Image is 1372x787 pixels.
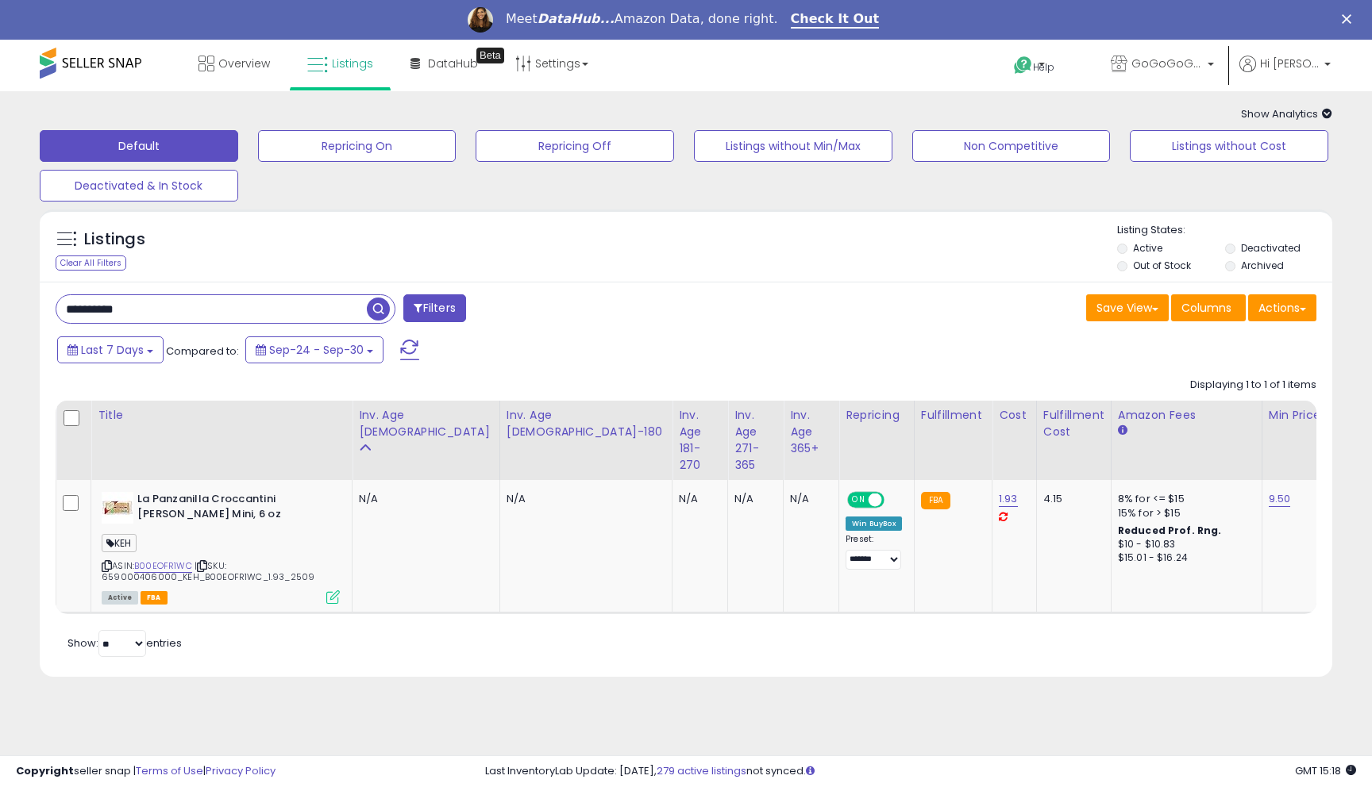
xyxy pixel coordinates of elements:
[506,11,778,27] div: Meet Amazon Data, done right.
[694,130,892,162] button: Listings without Min/Max
[468,7,493,33] img: Profile image for Georgie
[846,516,902,531] div: Win BuyBox
[1133,259,1191,272] label: Out of Stock
[1118,424,1127,438] small: Amazon Fees.
[1118,551,1250,565] div: $15.01 - $16.24
[98,407,345,424] div: Title
[1241,241,1301,255] label: Deactivated
[84,228,145,251] h5: Listings
[1118,407,1255,424] div: Amazon Fees
[1118,538,1250,551] div: $10 - $10.83
[1181,300,1231,316] span: Columns
[1239,56,1331,91] a: Hi [PERSON_NAME]
[137,492,330,525] b: La Panzanilla Croccantini [PERSON_NAME] Mini, 6 oz
[999,407,1030,424] div: Cost
[1043,407,1104,440] div: Fulfillment Cost
[790,492,827,506] div: N/A
[399,40,490,87] a: DataHub
[166,344,239,359] span: Compared to:
[1342,14,1358,24] div: Close
[921,492,950,509] small: FBA
[428,56,478,71] span: DataHub
[1086,294,1169,321] button: Save View
[921,407,985,424] div: Fulfillment
[102,534,137,552] span: KEH
[67,635,182,651] span: Show: entries
[134,559,192,573] a: B00EOFR1WC
[1118,492,1250,506] div: 8% for <= $15
[538,11,615,26] i: DataHub...
[40,170,238,202] button: Deactivated & In Stock
[102,559,314,583] span: | SKU: 659000406000_KEH_B00EOFR1WC_1.93_2509
[503,40,600,87] a: Settings
[403,294,465,322] button: Filters
[1131,56,1203,71] span: GoGoGoGoneLLC
[1260,56,1320,71] span: Hi [PERSON_NAME]
[187,40,282,87] a: Overview
[1171,294,1246,321] button: Columns
[846,407,908,424] div: Repricing
[790,407,832,457] div: Inv. Age 365+
[507,492,660,506] div: N/A
[1099,40,1226,91] a: GoGoGoGoneLLC
[359,492,488,506] div: N/A
[1001,44,1085,91] a: Help
[1117,223,1332,238] p: Listing States:
[359,407,493,440] div: Inv. Age [DEMOGRAPHIC_DATA]
[679,407,721,474] div: Inv. Age 181-270
[1130,130,1328,162] button: Listings without Cost
[102,591,138,605] span: All listings currently available for purchase on Amazon
[40,130,238,162] button: Default
[258,130,457,162] button: Repricing On
[269,342,364,358] span: Sep-24 - Sep-30
[218,56,270,71] span: Overview
[791,11,880,29] a: Check It Out
[734,407,777,474] div: Inv. Age 271-365
[102,492,340,602] div: ASIN:
[679,492,715,506] div: N/A
[1248,294,1316,321] button: Actions
[912,130,1111,162] button: Non Competitive
[1133,241,1162,255] label: Active
[81,342,144,358] span: Last 7 Days
[1118,506,1250,520] div: 15% for > $15
[295,40,385,87] a: Listings
[507,407,665,440] div: Inv. Age [DEMOGRAPHIC_DATA]-180
[882,493,908,507] span: OFF
[245,336,383,363] button: Sep-24 - Sep-30
[849,493,869,507] span: ON
[141,591,168,605] span: FBA
[734,492,771,506] div: N/A
[476,130,674,162] button: Repricing Off
[1043,492,1099,506] div: 4.15
[1190,378,1316,393] div: Displaying 1 to 1 of 1 items
[1013,56,1033,75] i: Get Help
[1269,491,1291,507] a: 9.50
[332,56,373,71] span: Listings
[999,491,1018,507] a: 1.93
[846,534,902,570] div: Preset:
[56,255,126,271] div: Clear All Filters
[57,336,164,363] button: Last 7 Days
[476,48,504,63] div: Tooltip anchor
[102,492,133,524] img: 517d+zqj7dL._SL40_.jpg
[1118,524,1222,537] b: Reduced Prof. Rng.
[1241,106,1332,121] span: Show Analytics
[1033,60,1054,74] span: Help
[1241,259,1284,272] label: Archived
[1269,407,1351,424] div: Min Price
